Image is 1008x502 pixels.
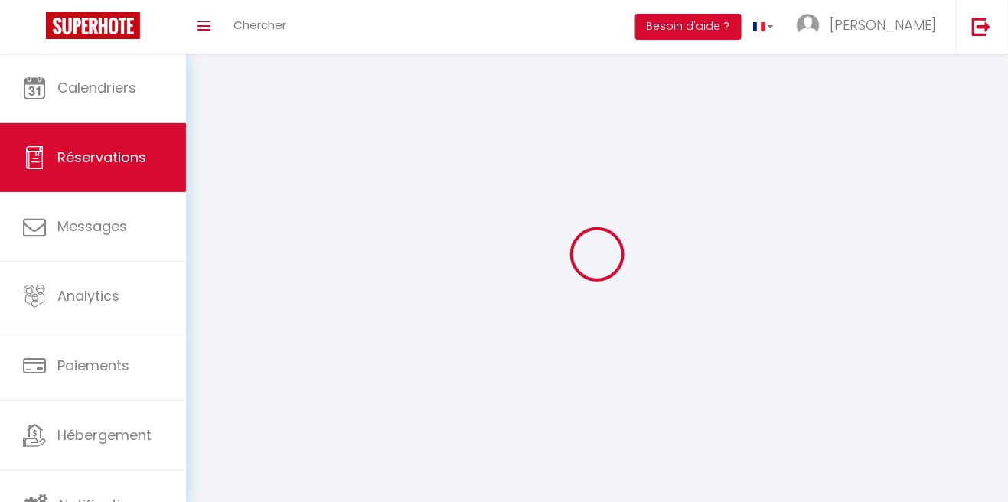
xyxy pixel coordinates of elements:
[57,356,129,375] span: Paiements
[635,14,742,40] button: Besoin d'aide ?
[57,148,146,167] span: Réservations
[233,17,286,33] span: Chercher
[830,15,937,34] span: [PERSON_NAME]
[57,217,127,236] span: Messages
[57,425,152,445] span: Hébergement
[57,286,119,305] span: Analytics
[46,12,140,39] img: Super Booking
[57,78,136,97] span: Calendriers
[797,14,820,37] img: ...
[972,17,991,36] img: logout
